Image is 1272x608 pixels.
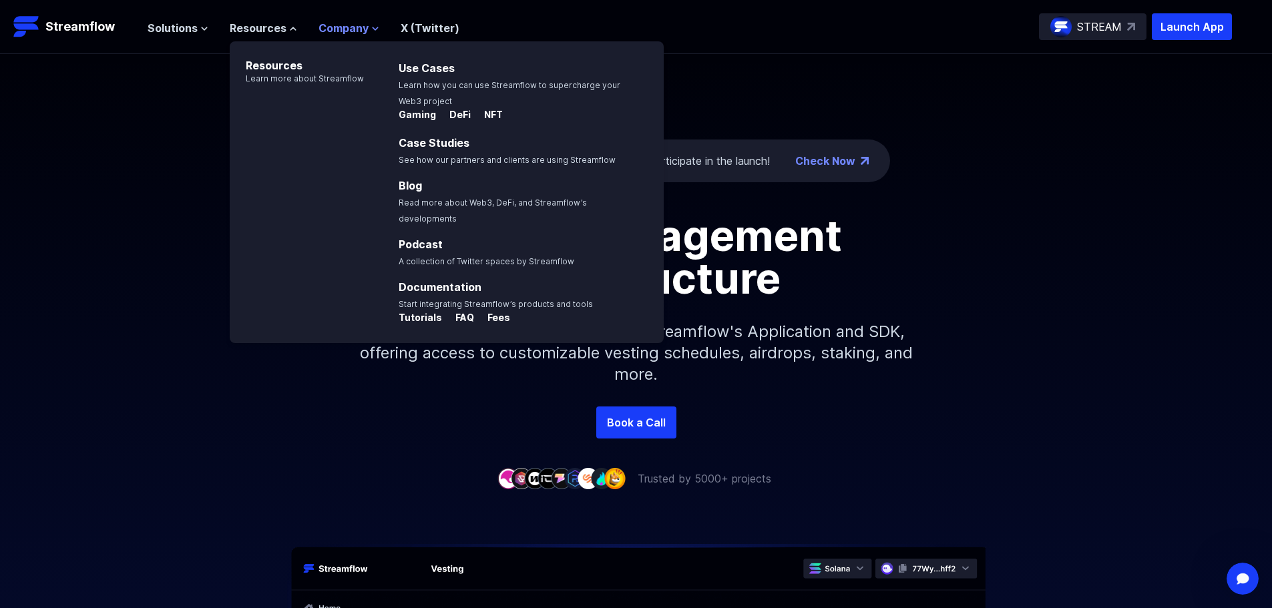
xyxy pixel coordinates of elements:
[578,468,599,489] img: company-7
[511,468,532,489] img: company-2
[45,17,115,36] p: Streamflow
[230,20,297,36] button: Resources
[399,256,574,266] span: A collection of Twitter spaces by Streamflow
[477,312,510,326] a: Fees
[524,468,546,489] img: company-3
[13,13,40,40] img: Streamflow Logo
[439,109,473,123] a: DeFi
[1039,13,1146,40] a: STREAM
[497,468,519,489] img: company-1
[604,468,626,489] img: company-9
[538,468,559,489] img: company-4
[551,468,572,489] img: company-5
[1152,13,1232,40] button: Launch App
[399,155,616,165] span: See how our partners and clients are using Streamflow
[399,136,469,149] a: Case Studies
[319,20,369,36] span: Company
[564,468,586,489] img: company-6
[1077,19,1122,35] p: STREAM
[399,179,422,192] a: Blog
[13,13,134,40] a: Streamflow
[230,41,364,73] p: Resources
[591,468,612,489] img: company-8
[401,21,459,35] a: X (Twitter)
[399,198,587,224] span: Read more about Web3, DeFi, and Streamflow’s developments
[399,312,445,326] a: Tutorials
[399,80,620,106] span: Learn how you can use Streamflow to supercharge your Web3 project
[399,109,439,123] a: Gaming
[439,108,471,121] p: DeFi
[148,20,198,36] span: Solutions
[477,311,510,324] p: Fees
[148,20,208,36] button: Solutions
[795,153,855,169] a: Check Now
[349,300,923,406] p: Simplify your token distribution with Streamflow's Application and SDK, offering access to custom...
[399,311,442,324] p: Tutorials
[399,108,436,121] p: Gaming
[638,471,771,487] p: Trusted by 5000+ projects
[230,73,364,84] p: Learn more about Streamflow
[1227,563,1259,595] iframe: Intercom live chat
[1127,23,1135,31] img: top-right-arrow.svg
[473,109,503,123] a: NFT
[399,280,481,294] a: Documentation
[399,61,455,75] a: Use Cases
[445,312,477,326] a: FAQ
[445,311,474,324] p: FAQ
[230,20,286,36] span: Resources
[861,157,869,165] img: top-right-arrow.png
[399,238,443,251] a: Podcast
[473,108,503,121] p: NFT
[1050,16,1072,37] img: streamflow-logo-circle.png
[319,20,379,36] button: Company
[399,299,593,309] span: Start integrating Streamflow’s products and tools
[596,406,676,438] a: Book a Call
